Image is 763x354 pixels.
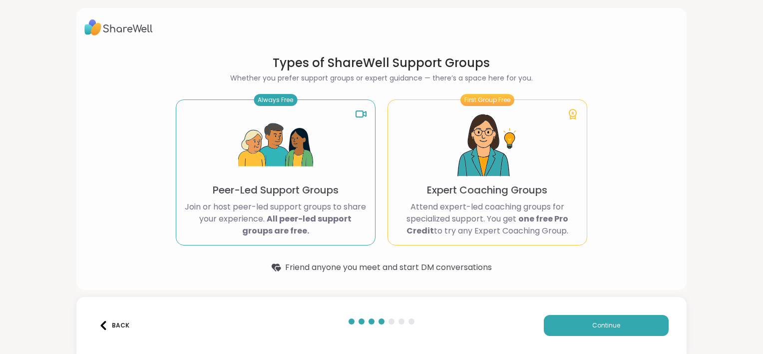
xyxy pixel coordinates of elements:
[176,55,587,71] h1: Types of ShareWell Support Groups
[592,321,620,330] span: Continue
[184,201,367,237] p: Join or host peer-led support groups to share your experience.
[450,108,525,183] img: Expert Coaching Groups
[213,183,339,197] p: Peer-Led Support Groups
[176,73,587,83] h2: Whether you prefer support groups or expert guidance — there’s a space here for you.
[99,321,129,330] div: Back
[396,201,579,237] p: Attend expert-led coaching groups for specialized support. You get to try any Expert Coaching Group.
[544,315,669,336] button: Continue
[84,16,153,39] img: ShareWell Logo
[254,94,297,106] div: Always Free
[406,213,568,236] b: one free Pro Credit
[285,261,492,273] span: Friend anyone you meet and start DM conversations
[427,183,547,197] p: Expert Coaching Groups
[94,315,134,336] button: Back
[460,94,514,106] div: First Group Free
[238,108,313,183] img: Peer-Led Support Groups
[242,213,352,236] b: All peer-led support groups are free.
